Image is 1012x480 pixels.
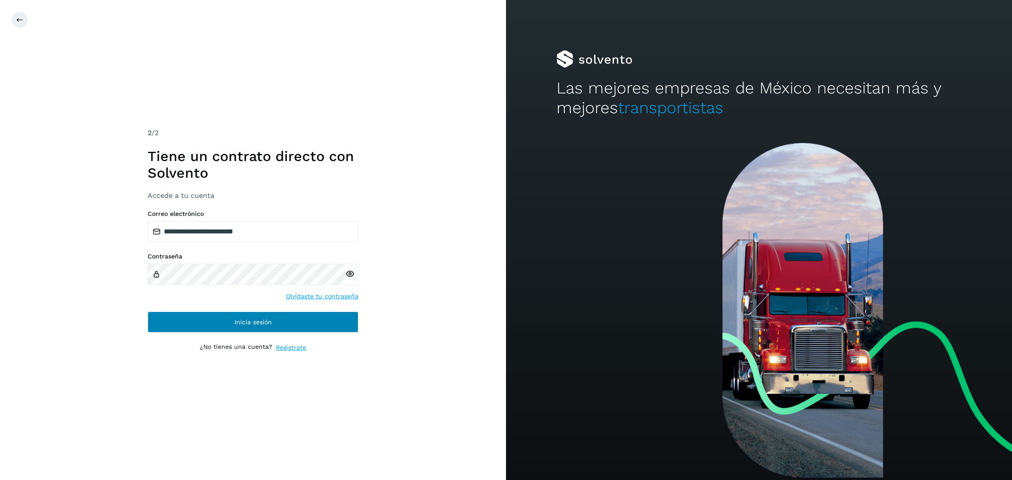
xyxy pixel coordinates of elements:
[557,79,961,118] h2: Las mejores empresas de México necesitan más y mejores
[618,98,723,117] span: transportistas
[148,312,358,333] button: Inicia sesión
[200,343,272,352] p: ¿No tienes una cuenta?
[148,148,358,182] h1: Tiene un contrato directo con Solvento
[148,253,358,260] label: Contraseña
[148,128,358,138] div: /2
[148,129,152,137] span: 2
[148,191,358,200] h3: Accede a tu cuenta
[148,210,358,218] label: Correo electrónico
[235,319,272,325] span: Inicia sesión
[276,343,306,352] a: Regístrate
[286,292,358,301] a: Olvidaste tu contraseña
